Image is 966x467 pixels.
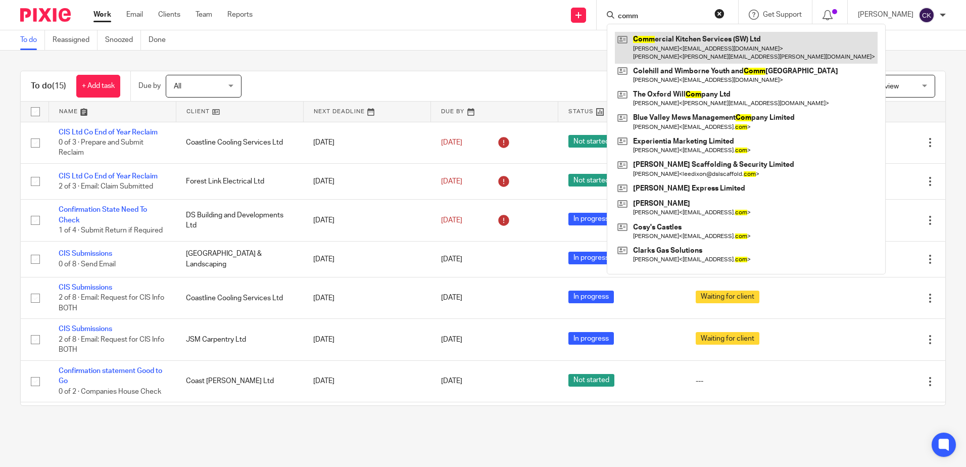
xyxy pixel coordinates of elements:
p: [PERSON_NAME] [858,10,913,20]
input: Search [617,12,708,21]
a: To do [20,30,45,50]
span: 0 of 8 · Send Email [59,261,116,268]
td: [DATE] [303,122,430,163]
span: In progress [568,291,614,303]
span: 2 of 8 · Email: Request for CIS Info BOTH [59,336,164,354]
a: Confirmation statement Good to Go [59,367,162,385]
span: All [174,83,181,90]
a: CIS Ltd Co End of Year Reclaim [59,173,158,180]
div: --- [696,376,808,386]
span: Get Support [763,11,802,18]
span: Not started [568,174,614,186]
span: 1 of 4 · Submit Return if Required [59,227,163,234]
td: DS Building and Developments Ltd [176,200,303,241]
a: Confirmation State Need To Check [59,206,147,223]
a: CIS Submissions [59,325,112,333]
a: + Add task [76,75,120,98]
a: Done [149,30,173,50]
a: CIS Submissions [59,250,112,257]
td: [DATE] [303,241,430,277]
span: Waiting for client [696,291,759,303]
span: [DATE] [441,139,462,146]
span: [DATE] [441,378,462,385]
td: [DATE] [303,277,430,319]
a: Work [93,10,111,20]
a: Team [196,10,212,20]
td: [GEOGRAPHIC_DATA] & Landscaping [176,241,303,277]
span: [DATE] [441,217,462,224]
span: In progress [568,252,614,264]
td: [DATE] [303,163,430,199]
span: 2 of 8 · Email: Request for CIS Info BOTH [59,295,164,312]
a: Reports [227,10,253,20]
span: [DATE] [441,178,462,185]
span: Not started [568,374,614,387]
td: [PERSON_NAME] Painting & Decorating Ltd [176,402,303,438]
span: [DATE] [441,256,462,263]
td: Coast [PERSON_NAME] Ltd [176,360,303,402]
p: Due by [138,81,161,91]
button: Clear [714,9,725,19]
h1: To do [31,81,66,91]
span: 2 of 3 · Email: Claim Submitted [59,183,153,190]
a: CIS Submissions [59,284,112,291]
td: JSM Carpentry Ltd [176,319,303,360]
td: Coastline Cooling Services Ltd [176,277,303,319]
a: CIS Ltd Co End of Year Reclaim [59,129,158,136]
td: [DATE] [303,402,430,438]
img: svg%3E [919,7,935,23]
a: Reassigned [53,30,98,50]
span: In progress [568,213,614,225]
span: [DATE] [441,336,462,343]
td: [DATE] [303,319,430,360]
img: Pixie [20,8,71,22]
td: [DATE] [303,200,430,241]
a: Snoozed [105,30,141,50]
span: In progress [568,332,614,345]
td: Forest Link Electrical Ltd [176,163,303,199]
td: Coastline Cooling Services Ltd [176,122,303,163]
span: (15) [52,82,66,90]
span: Waiting for client [696,332,759,345]
span: [DATE] [441,295,462,302]
span: Not started [568,135,614,148]
td: [DATE] [303,360,430,402]
a: Clients [158,10,180,20]
span: 0 of 3 · Prepare and Submit Reclaim [59,139,143,157]
span: 0 of 2 · Companies House Check [59,388,161,395]
a: Email [126,10,143,20]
